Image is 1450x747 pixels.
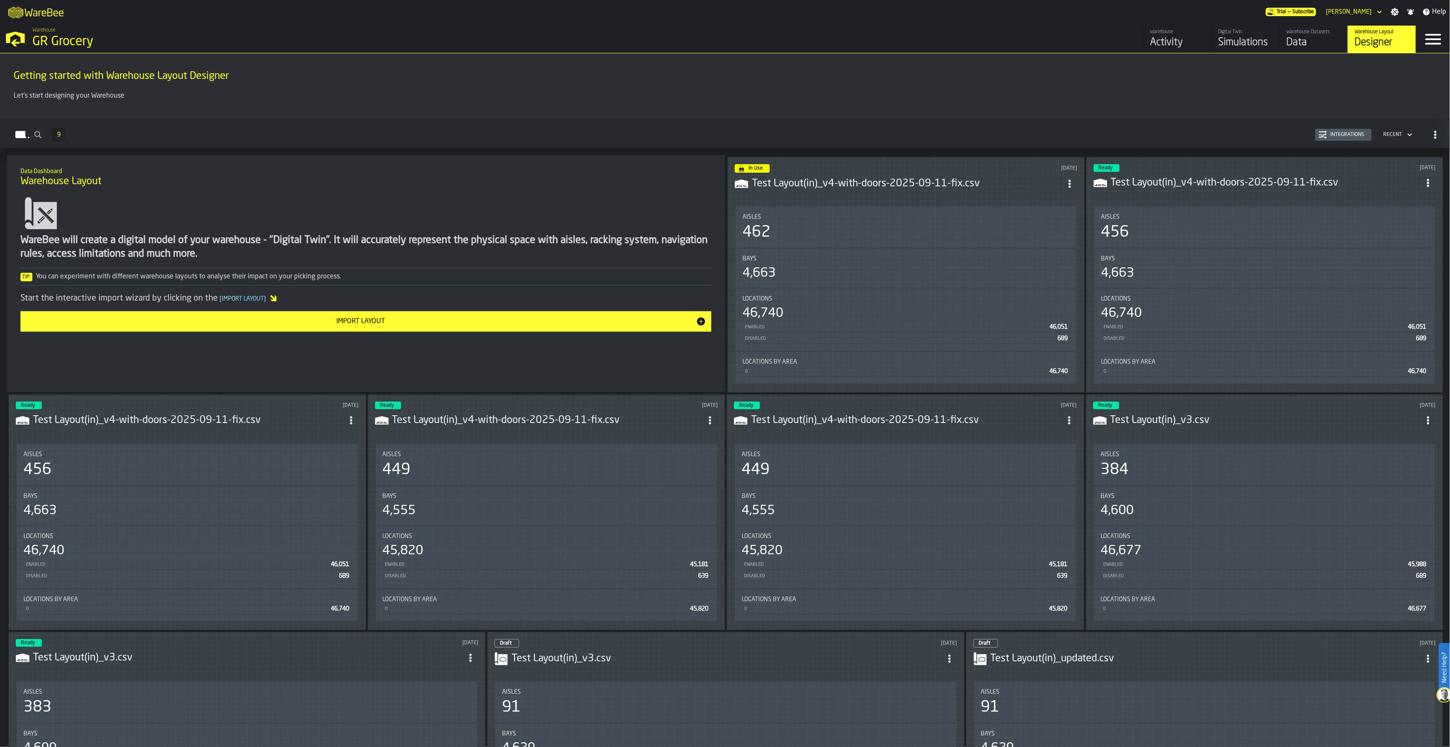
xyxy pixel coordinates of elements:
[1101,255,1115,262] span: Bays
[1440,644,1449,692] label: Need Help?
[1101,493,1115,500] span: Bays
[23,543,64,559] div: 46,740
[383,543,424,559] div: 45,820
[742,503,775,518] div: 4,555
[383,493,711,500] div: Title
[25,573,336,579] div: Disabled
[1101,359,1429,365] div: Title
[1277,9,1286,15] span: Trial
[1103,606,1405,612] div: 0
[1093,402,1119,409] div: status-3 2
[742,359,1070,365] div: Title
[1094,444,1436,485] div: stat-Aisles
[734,402,760,409] div: status-3 2
[500,641,512,646] span: Draft
[375,443,718,623] section: card-LayoutDashboardCard
[1094,589,1436,621] div: stat-Locations by Area
[742,295,1070,302] div: Title
[383,533,711,540] div: Title
[23,730,38,737] span: Bays
[1101,266,1135,281] div: 4,663
[739,403,753,408] span: Ready
[1111,176,1421,190] h3: Test Layout(in)_v4-with-doors-2025-09-11-fix.csv
[1101,603,1429,614] div: StatList-item-0
[744,324,1046,330] div: Enabled
[748,166,763,171] span: In Use
[331,562,350,567] span: 46,051
[919,402,1077,408] div: Updated: 9/11/2025, 2:23:34 PM Created: 9/11/2025, 2:20:21 PM
[742,596,1069,603] div: Title
[1280,26,1348,53] a: link-to-/wh/i/e451d98b-95f6-4604-91ff-c80219f9c36d/data
[736,207,1077,248] div: stat-Aisles
[375,402,401,409] div: status-3 2
[1416,573,1427,579] span: 689
[23,596,78,603] span: Locations by Area
[735,444,1076,485] div: stat-Aisles
[32,27,55,33] span: Warehouse
[736,352,1077,384] div: stat-Locations by Area
[33,414,344,427] div: Test Layout(in)_v4-with-doors-2025-09-11-fix.csv
[376,589,717,621] div: stat-Locations by Area
[7,60,1443,91] div: title-Getting started with Warehouse Layout Designer
[1099,165,1113,171] span: Ready
[383,596,711,603] div: Title
[23,503,57,518] div: 4,663
[1050,368,1068,374] span: 46,740
[1150,29,1204,35] div: Warehouse
[494,639,519,648] div: status-0 2
[924,165,1077,171] div: Updated: 9/16/2025, 4:36:30 AM Created: 9/16/2025, 4:33:27 AM
[1287,36,1341,49] div: Data
[383,603,711,614] div: StatList-item-0
[1101,359,1156,365] span: Locations by Area
[742,255,1070,262] div: Title
[1101,596,1429,603] div: Title
[1408,368,1427,374] span: 46,740
[742,224,771,241] div: 462
[744,336,1054,342] div: Disabled
[981,689,1000,695] span: Aisles
[384,573,695,579] div: Disabled
[1101,295,1131,302] span: Locations
[1086,394,1444,630] div: ItemListCard-DashboardItemContainer
[690,562,708,567] span: 45,181
[1101,295,1429,302] div: Title
[20,311,711,332] button: button-Import Layout
[742,295,772,302] span: Locations
[331,606,350,612] span: 46,740
[23,570,351,582] div: StatList-item-Disabled
[502,689,949,695] div: Title
[1219,36,1273,49] div: Simulations
[383,451,401,458] span: Aisles
[1101,503,1134,518] div: 4,600
[1101,493,1429,500] div: Title
[1094,526,1436,588] div: stat-Locations
[1101,333,1429,344] div: StatList-item-Disabled
[1101,543,1142,559] div: 46,677
[1095,207,1436,248] div: stat-Aisles
[33,651,463,665] div: Test Layout(in)_v3.csv
[57,132,61,138] span: 9
[1110,414,1421,427] div: Test Layout(in)_v3.csv
[1101,214,1429,220] div: Title
[742,533,771,540] span: Locations
[380,403,394,408] span: Ready
[735,589,1076,621] div: stat-Locations by Area
[20,166,711,175] h2: Sub Title
[1101,461,1129,478] div: 384
[23,451,351,458] div: Title
[392,414,703,427] h3: Test Layout(in)_v4-with-doors-2025-09-11-fix.csv
[742,451,760,458] span: Aisles
[1101,214,1120,220] span: Aisles
[742,266,776,281] div: 4,663
[1101,533,1429,540] div: Title
[1387,8,1403,16] label: button-toggle-Settings
[743,562,1046,567] div: Enabled
[1380,130,1414,140] div: DropdownMenuValue-4
[1416,336,1427,342] span: 689
[1101,559,1429,570] div: StatList-item-Enabled
[21,640,35,646] span: Ready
